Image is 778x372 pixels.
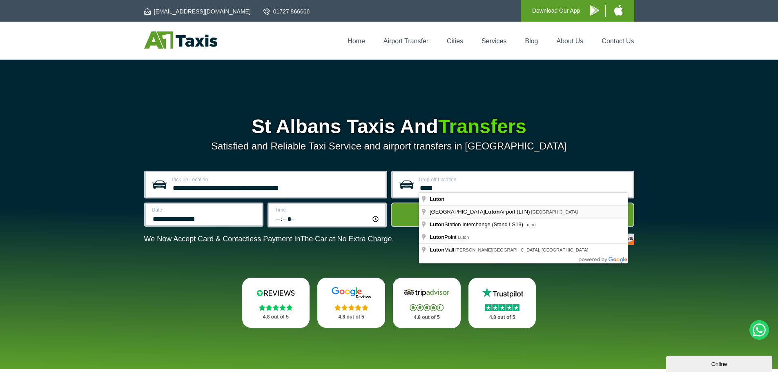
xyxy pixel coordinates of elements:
[242,278,310,328] a: Reviews.io Stars 4.8 out of 5
[251,312,301,322] p: 4.8 out of 5
[391,203,634,227] button: Get Quote
[334,304,368,311] img: Stars
[590,5,599,16] img: A1 Taxis Android App
[532,6,580,16] p: Download Our App
[430,209,531,215] span: [GEOGRAPHIC_DATA] Airport (LTN)
[263,7,310,16] a: 01727 866666
[152,207,257,212] label: Date
[602,38,634,45] a: Contact Us
[458,235,469,240] span: Luton
[326,312,376,322] p: 4.8 out of 5
[525,38,538,45] a: Blog
[402,287,451,299] img: Tripadvisor
[410,304,444,311] img: Stars
[478,287,527,299] img: Trustpilot
[485,304,519,311] img: Stars
[447,38,463,45] a: Cities
[144,140,634,152] p: Satisfied and Reliable Taxi Service and airport transfers in [GEOGRAPHIC_DATA]
[251,287,300,299] img: Reviews.io
[557,38,584,45] a: About Us
[430,234,444,240] span: Luton
[430,221,524,227] span: Station Interchange (Stand LS13)
[259,304,293,311] img: Stars
[317,278,385,328] a: Google Stars 4.8 out of 5
[348,38,365,45] a: Home
[275,207,380,212] label: Time
[393,278,461,328] a: Tripadvisor Stars 4.8 out of 5
[614,5,623,16] img: A1 Taxis iPhone App
[430,196,444,202] span: Luton
[327,287,376,299] img: Google
[455,247,589,252] span: [PERSON_NAME][GEOGRAPHIC_DATA], [GEOGRAPHIC_DATA]
[430,247,444,253] span: Luton
[430,234,458,240] span: Point
[531,209,578,214] span: [GEOGRAPHIC_DATA]
[144,31,217,49] img: A1 Taxis St Albans LTD
[666,354,774,372] iframe: chat widget
[485,209,499,215] span: Luton
[468,278,536,328] a: Trustpilot Stars 4.8 out of 5
[144,235,394,243] p: We Now Accept Card & Contactless Payment In
[524,222,536,227] span: Luton
[477,312,527,323] p: 4.8 out of 5
[402,312,452,323] p: 4.8 out of 5
[300,235,394,243] span: The Car at No Extra Charge.
[172,177,381,182] label: Pick-up Location
[383,38,428,45] a: Airport Transfer
[430,247,455,253] span: Mall
[430,221,444,227] span: Luton
[438,116,526,137] span: Transfers
[482,38,506,45] a: Services
[144,7,251,16] a: [EMAIL_ADDRESS][DOMAIN_NAME]
[419,177,628,182] label: Drop-off Location
[144,117,634,136] h1: St Albans Taxis And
